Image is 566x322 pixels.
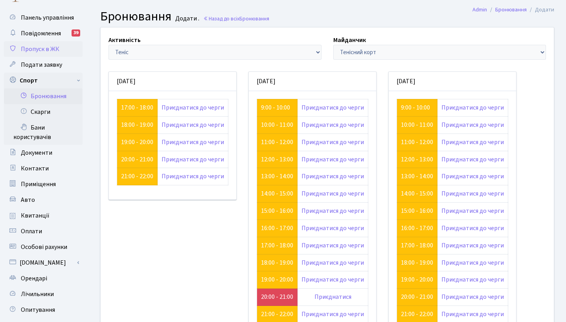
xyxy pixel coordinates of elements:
[174,15,199,22] small: Додати .
[441,310,504,318] a: Приєднатися до черги
[4,26,83,41] a: Повідомлення39
[4,161,83,176] a: Контакти
[4,120,83,145] a: Бани користувачів
[301,310,364,318] a: Приєднатися до черги
[301,207,364,215] a: Приєднатися до черги
[401,310,433,318] a: 21:00 - 22:00
[472,5,487,14] a: Admin
[261,121,293,129] a: 10:00 - 11:00
[239,15,269,22] span: Бронювання
[4,73,83,88] a: Спорт
[301,121,364,129] a: Приєднатися до черги
[401,258,433,267] a: 18:00 - 19:00
[21,227,42,236] span: Оплати
[21,290,54,298] span: Лічильники
[441,207,504,215] a: Приєднатися до черги
[109,72,236,91] div: [DATE]
[441,189,504,198] a: Приєднатися до черги
[401,189,433,198] a: 14:00 - 15:00
[72,29,80,37] div: 39
[121,103,153,112] a: 17:00 - 18:00
[261,172,293,181] a: 13:00 - 14:00
[121,155,153,164] a: 20:00 - 21:00
[301,275,364,284] a: Приєднатися до черги
[21,211,50,220] span: Квитанції
[203,15,269,22] a: Назад до всіхБронювання
[441,121,504,129] a: Приєднатися до черги
[401,275,433,284] a: 19:00 - 20:00
[4,104,83,120] a: Скарги
[4,88,83,104] a: Бронювання
[301,258,364,267] a: Приєднатися до черги
[162,103,224,112] a: Приєднатися до черги
[4,145,83,161] a: Документи
[401,207,433,215] a: 15:00 - 16:00
[21,148,52,157] span: Документи
[4,41,83,57] a: Пропуск в ЖК
[4,10,83,26] a: Панель управління
[441,224,504,232] a: Приєднатися до черги
[401,293,433,301] a: 20:00 - 21:00
[441,293,504,301] a: Приєднатися до черги
[441,155,504,164] a: Приєднатися до черги
[21,164,49,173] span: Контакти
[249,72,376,91] div: [DATE]
[162,172,224,181] a: Приєднатися до черги
[441,138,504,146] a: Приєднатися до черги
[21,60,62,69] span: Подати заявку
[301,189,364,198] a: Приєднатися до черги
[389,72,516,91] div: [DATE]
[4,223,83,239] a: Оплати
[121,138,153,146] a: 19:00 - 20:00
[261,138,293,146] a: 11:00 - 12:00
[21,45,59,53] span: Пропуск в ЖК
[4,208,83,223] a: Квитанції
[261,189,293,198] a: 14:00 - 15:00
[21,306,55,314] span: Опитування
[461,2,566,18] nav: breadcrumb
[495,5,527,14] a: Бронювання
[261,155,293,164] a: 12:00 - 13:00
[4,192,83,208] a: Авто
[21,180,56,188] span: Приміщення
[4,302,83,318] a: Опитування
[401,224,433,232] a: 16:00 - 17:00
[21,243,67,251] span: Особові рахунки
[301,241,364,250] a: Приєднатися до черги
[162,121,224,129] a: Приєднатися до черги
[261,103,290,112] a: 9:00 - 10:00
[261,224,293,232] a: 16:00 - 17:00
[261,207,293,215] a: 15:00 - 16:00
[401,241,433,250] a: 17:00 - 18:00
[21,196,35,204] span: Авто
[261,258,293,267] a: 18:00 - 19:00
[121,172,153,181] a: 21:00 - 22:00
[441,275,504,284] a: Приєднатися до черги
[333,35,366,45] label: Майданчик
[4,271,83,286] a: Орендарі
[4,255,83,271] a: [DOMAIN_NAME]
[401,172,433,181] a: 13:00 - 14:00
[121,121,153,129] a: 18:00 - 19:00
[162,138,224,146] a: Приєднатися до черги
[401,155,433,164] a: 12:00 - 13:00
[441,103,504,112] a: Приєднатися до черги
[301,172,364,181] a: Приєднатися до черги
[21,274,47,283] span: Орендарі
[301,155,364,164] a: Приєднатися до черги
[108,35,141,45] label: Активність
[4,57,83,73] a: Подати заявку
[261,275,293,284] a: 19:00 - 20:00
[314,293,351,301] a: Приєднатися
[4,239,83,255] a: Особові рахунки
[401,103,430,112] a: 9:00 - 10:00
[301,138,364,146] a: Приєднатися до черги
[261,310,293,318] a: 21:00 - 22:00
[21,13,74,22] span: Панель управління
[261,293,293,301] a: 20:00 - 21:00
[301,103,364,112] a: Приєднатися до черги
[441,241,504,250] a: Приєднатися до черги
[162,155,224,164] a: Приєднатися до черги
[527,5,554,14] li: Додати
[401,121,433,129] a: 10:00 - 11:00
